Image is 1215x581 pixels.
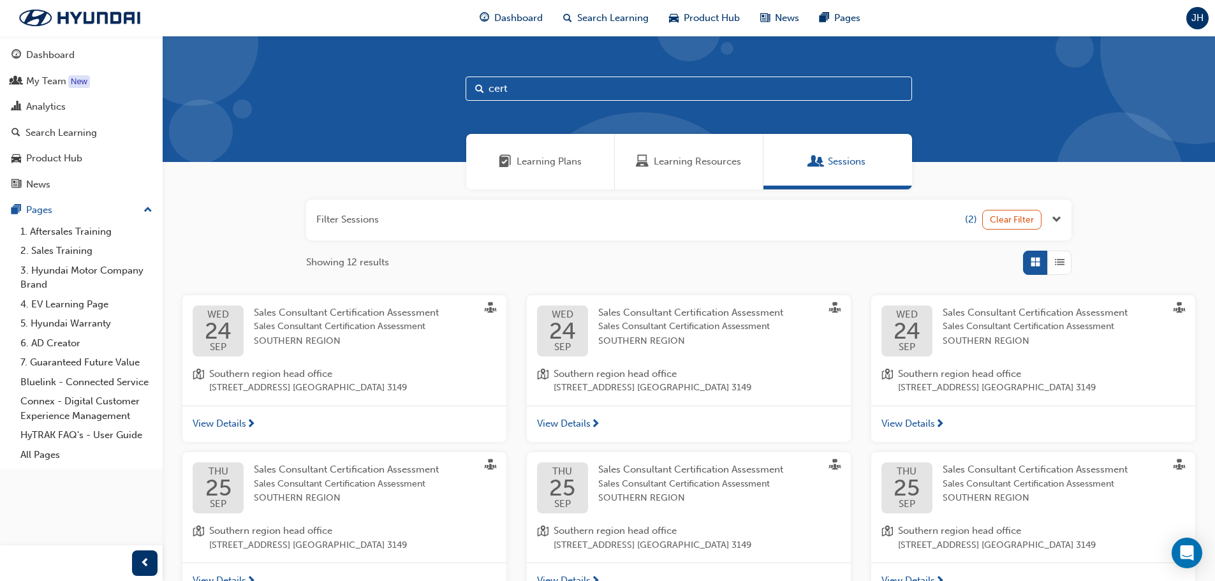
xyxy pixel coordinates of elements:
[5,95,158,119] a: Analytics
[549,342,576,352] span: SEP
[11,50,21,61] span: guage-icon
[480,10,489,26] span: guage-icon
[306,255,389,270] span: Showing 12 results
[828,154,865,169] span: Sessions
[894,467,920,476] span: THU
[15,314,158,334] a: 5. Hyundai Warranty
[11,101,21,113] span: chart-icon
[193,524,204,552] span: location-icon
[537,416,591,431] span: View Details
[209,367,407,381] span: Southern region head office
[11,128,20,139] span: search-icon
[549,310,576,320] span: WED
[15,261,158,295] a: 3. Hyundai Motor Company Brand
[554,524,751,538] span: Southern region head office
[5,198,158,222] button: Pages
[549,499,575,509] span: SEP
[1174,459,1185,473] span: sessionType_FACE_TO_FACE-icon
[943,320,1165,348] span: Sales Consultant Certification Assessment SOUTHERN REGION
[466,77,912,101] input: Search...
[193,416,246,431] span: View Details
[894,342,920,352] span: SEP
[15,353,158,372] a: 7. Guaranteed Future Value
[15,392,158,425] a: Connex - Digital Customer Experience Management
[898,381,1096,395] span: [STREET_ADDRESS] [GEOGRAPHIC_DATA] 3149
[254,464,439,475] span: Sales Consultant Certification Assessment
[881,416,935,431] span: View Details
[537,367,841,395] a: location-iconSouthern region head office[STREET_ADDRESS] [GEOGRAPHIC_DATA] 3149
[881,524,1185,552] a: location-iconSouthern region head office[STREET_ADDRESS] [GEOGRAPHIC_DATA] 3149
[485,302,496,316] span: sessionType_FACE_TO_FACE-icon
[1174,302,1185,316] span: sessionType_FACE_TO_FACE-icon
[598,320,820,348] span: Sales Consultant Certification Assessment SOUTHERN REGION
[5,147,158,170] a: Product Hub
[636,154,649,169] span: Learning Resources
[894,310,920,320] span: WED
[254,320,476,348] span: Sales Consultant Certification Assessment SOUTHERN REGION
[549,320,576,342] span: 24
[15,425,158,445] a: HyTRAK FAQ's - User Guide
[763,134,912,189] a: SessionsSessions
[6,4,153,31] img: Trak
[881,367,1185,395] a: location-iconSouthern region head office[STREET_ADDRESS] [GEOGRAPHIC_DATA] 3149
[935,419,945,430] span: next-icon
[943,307,1128,318] span: Sales Consultant Certification Assessment
[750,5,809,31] a: news-iconNews
[26,74,66,89] div: My Team
[871,406,1195,443] a: View Details
[1191,11,1204,26] span: JH
[1186,7,1209,29] button: JH
[15,241,158,261] a: 2. Sales Training
[982,210,1042,230] button: Clear Filter
[209,524,407,538] span: Southern region head office
[598,464,783,475] span: Sales Consultant Certification Assessment
[254,477,476,506] span: Sales Consultant Certification Assessment SOUTHERN REGION
[881,367,893,395] span: location-icon
[26,48,75,63] div: Dashboard
[26,151,82,166] div: Product Hub
[209,381,407,395] span: [STREET_ADDRESS] [GEOGRAPHIC_DATA] 3149
[549,467,575,476] span: THU
[11,153,21,165] span: car-icon
[898,538,1096,553] span: [STREET_ADDRESS] [GEOGRAPHIC_DATA] 3149
[527,295,851,443] button: WED24SEPSales Consultant Certification AssessmentSales Consultant Certification Assessment SOUTHE...
[205,467,232,476] span: THU
[469,5,553,31] a: guage-iconDashboard
[871,295,1195,443] button: WED24SEPSales Consultant Certification AssessmentSales Consultant Certification Assessment SOUTHE...
[943,477,1165,506] span: Sales Consultant Certification Assessment SOUTHERN REGION
[591,419,600,430] span: next-icon
[554,367,751,381] span: Southern region head office
[209,538,407,553] span: [STREET_ADDRESS] [GEOGRAPHIC_DATA] 3149
[775,11,799,26] span: News
[68,75,90,88] div: Tooltip anchor
[820,10,829,26] span: pages-icon
[205,476,232,499] span: 25
[527,406,851,443] a: View Details
[5,173,158,196] a: News
[684,11,740,26] span: Product Hub
[537,462,841,513] a: THU25SEPSales Consultant Certification AssessmentSales Consultant Certification Assessment SOUTHE...
[881,462,1185,513] a: THU25SEPSales Consultant Certification AssessmentSales Consultant Certification Assessment SOUTHE...
[254,307,439,318] span: Sales Consultant Certification Assessment
[615,134,763,189] a: Learning ResourcesLearning Resources
[182,295,506,443] button: WED24SEPSales Consultant Certification AssessmentSales Consultant Certification Assessment SOUTHE...
[193,524,496,552] a: location-iconSouthern region head office[STREET_ADDRESS] [GEOGRAPHIC_DATA] 3149
[193,367,204,395] span: location-icon
[894,320,920,342] span: 24
[5,41,158,198] button: DashboardMy TeamAnalyticsSearch LearningProduct HubNews
[205,499,232,509] span: SEP
[182,406,506,443] a: View Details
[829,459,841,473] span: sessionType_FACE_TO_FACE-icon
[598,477,820,506] span: Sales Consultant Certification Assessment SOUTHERN REGION
[943,464,1128,475] span: Sales Consultant Certification Assessment
[537,367,549,395] span: location-icon
[881,305,1185,357] a: WED24SEPSales Consultant Certification AssessmentSales Consultant Certification Assessment SOUTHE...
[577,11,649,26] span: Search Learning
[553,5,659,31] a: search-iconSearch Learning
[15,295,158,314] a: 4. EV Learning Page
[554,538,751,553] span: [STREET_ADDRESS] [GEOGRAPHIC_DATA] 3149
[549,476,575,499] span: 25
[894,499,920,509] span: SEP
[537,305,841,357] a: WED24SEPSales Consultant Certification AssessmentSales Consultant Certification Assessment SOUTHE...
